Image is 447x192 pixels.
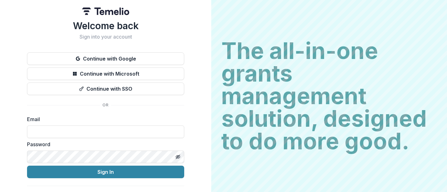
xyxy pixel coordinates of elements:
button: Sign In [27,166,184,178]
button: Continue with SSO [27,83,184,95]
h2: Sign into your account [27,34,184,40]
button: Continue with Microsoft [27,67,184,80]
img: Temelio [82,8,129,15]
h1: Welcome back [27,20,184,31]
label: Email [27,115,180,123]
label: Password [27,141,180,148]
button: Continue with Google [27,52,184,65]
button: Toggle password visibility [173,152,183,162]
